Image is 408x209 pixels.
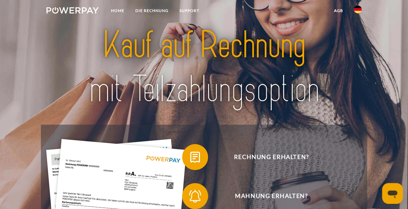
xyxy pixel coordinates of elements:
[187,149,203,165] img: qb_bill.svg
[130,5,174,17] a: DIE RECHNUNG
[328,5,348,17] a: agb
[62,21,346,114] img: title-powerpay_de.svg
[182,183,351,209] button: Mahnung erhalten?
[187,188,203,204] img: qb_bell.svg
[382,183,403,204] iframe: Schaltfläche zum Öffnen des Messaging-Fensters
[192,144,351,170] span: Rechnung erhalten?
[46,7,99,14] img: logo-powerpay-white.svg
[174,5,205,17] a: SUPPORT
[354,6,362,13] img: de
[105,5,130,17] a: Home
[182,144,351,170] button: Rechnung erhalten?
[192,183,351,209] span: Mahnung erhalten?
